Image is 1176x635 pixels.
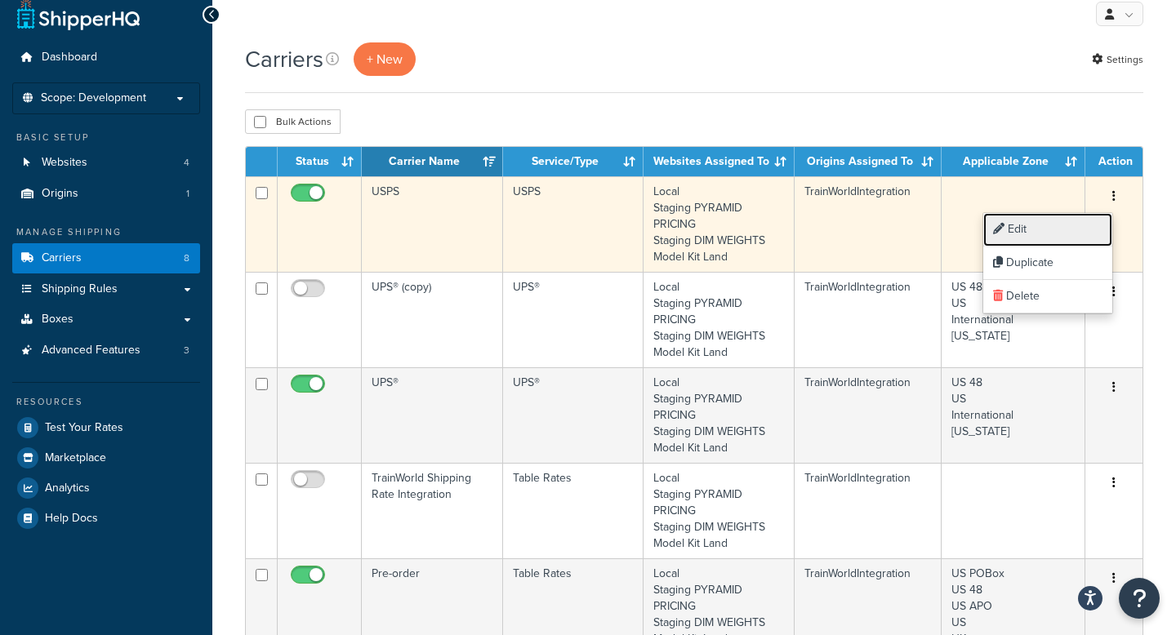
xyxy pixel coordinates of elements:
[184,156,189,170] span: 4
[12,148,200,178] li: Websites
[45,451,106,465] span: Marketplace
[42,344,140,357] span: Advanced Features
[983,246,1112,280] a: Duplicate
[795,272,942,367] td: TrainWorldIntegration
[644,463,795,558] td: Local Staging PYRAMID PRICING Staging DIM WEIGHTS Model Kit Land
[42,282,118,296] span: Shipping Rules
[42,251,82,265] span: Carriers
[45,512,98,526] span: Help Docs
[184,251,189,265] span: 8
[12,274,200,304] a: Shipping Rules
[12,225,200,239] div: Manage Shipping
[942,272,1085,367] td: US 48 US International [US_STATE]
[1092,48,1143,71] a: Settings
[12,42,200,73] a: Dashboard
[795,176,942,272] td: TrainWorldIntegration
[12,395,200,409] div: Resources
[12,243,200,273] li: Carriers
[245,43,323,75] h1: Carriers
[12,473,200,503] a: Analytics
[184,344,189,357] span: 3
[42,313,73,326] span: Boxes
[12,413,200,442] a: Test Your Rates
[795,367,942,463] td: TrainWorldIntegration
[42,51,97,64] span: Dashboard
[362,272,503,367] td: UPS® (copy)
[12,443,200,473] a: Marketplace
[362,463,503,558] td: TrainWorld Shipping Rate Integration
[644,367,795,463] td: Local Staging PYRAMID PRICING Staging DIM WEIGHTS Model Kit Land
[42,156,87,170] span: Websites
[12,179,200,209] a: Origins 1
[41,91,146,105] span: Scope: Development
[983,280,1112,313] a: Delete
[503,176,644,272] td: USPS
[186,187,189,201] span: 1
[942,367,1085,463] td: US 48 US International [US_STATE]
[278,147,362,176] th: Status: activate to sort column ascending
[12,243,200,273] a: Carriers 8
[42,187,78,201] span: Origins
[795,463,942,558] td: TrainWorldIntegration
[12,148,200,178] a: Websites 4
[362,367,503,463] td: UPS®
[12,335,200,366] a: Advanced Features 3
[45,482,90,495] span: Analytics
[503,367,644,463] td: UPS®
[503,272,644,367] td: UPS®
[644,147,795,176] th: Websites Assigned To: activate to sort column ascending
[942,147,1085,176] th: Applicable Zone: activate to sort column ascending
[983,213,1112,246] a: Edit
[362,176,503,272] td: USPS
[12,335,200,366] li: Advanced Features
[503,147,644,176] th: Service/Type: activate to sort column ascending
[1085,147,1143,176] th: Action
[45,421,123,435] span: Test Your Rates
[245,109,341,134] button: Bulk Actions
[795,147,942,176] th: Origins Assigned To: activate to sort column ascending
[1119,578,1160,619] button: Open Resource Center
[12,504,200,533] a: Help Docs
[12,179,200,209] li: Origins
[362,147,503,176] th: Carrier Name: activate to sort column ascending
[12,304,200,335] a: Boxes
[644,272,795,367] td: Local Staging PYRAMID PRICING Staging DIM WEIGHTS Model Kit Land
[354,42,416,76] button: + New
[644,176,795,272] td: Local Staging PYRAMID PRICING Staging DIM WEIGHTS Model Kit Land
[12,131,200,144] div: Basic Setup
[503,463,644,558] td: Table Rates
